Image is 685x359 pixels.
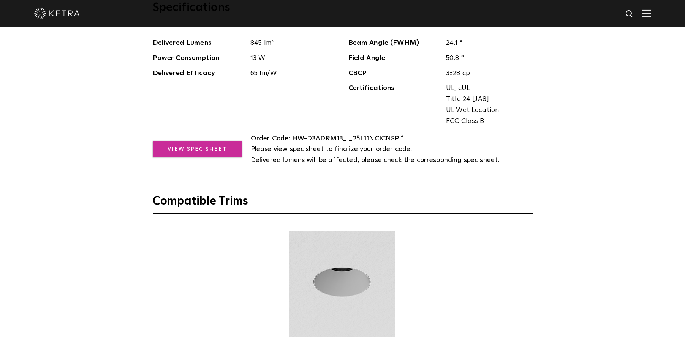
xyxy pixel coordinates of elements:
span: 845 lm* [245,38,337,49]
span: Certifications [348,83,441,126]
span: 65 lm/W [245,68,337,79]
span: HW-D3ADRM13_ _25L11NCICNSP * Please view spec sheet to finalize your order code. [251,135,412,153]
span: 3328 cp [440,68,533,79]
span: Field Angle [348,53,441,64]
span: 50.8 ° [440,53,533,64]
img: ketra-logo-2019-white [34,8,80,19]
span: UL, cUL [446,83,527,94]
span: FCC Class B [446,116,527,127]
span: Delivered lumens will be affected, please check the corresponding spec sheet. [251,157,500,164]
a: View Spec Sheet [153,141,242,157]
span: Delivered Lumens [153,38,245,49]
span: Beam Angle (FWHM) [348,38,441,49]
span: 24.1 ° [440,38,533,49]
span: UL Wet Location [446,105,527,116]
span: Delivered Efficacy [153,68,245,79]
span: Title 24 [JA8] [446,94,527,105]
span: CBCP [348,68,441,79]
h3: Compatible Trims [153,194,533,214]
span: Order Code: [251,135,290,142]
img: search icon [625,9,634,19]
img: TRM130.jpg [288,231,396,337]
span: Power Consumption [153,53,245,64]
span: 13 W [245,53,337,64]
img: Hamburger%20Nav.svg [642,9,651,17]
